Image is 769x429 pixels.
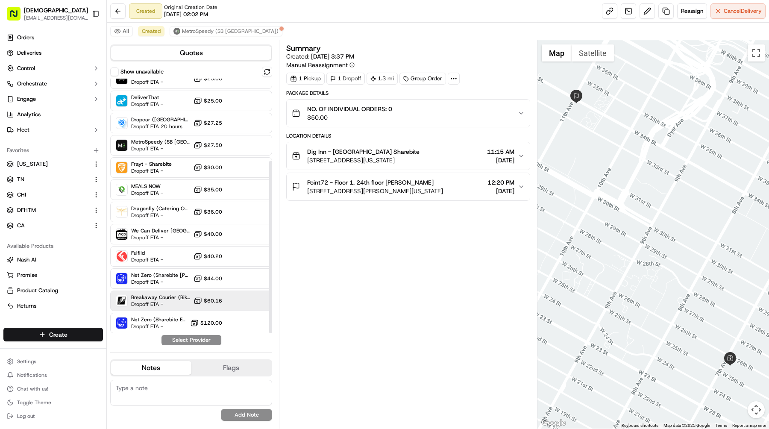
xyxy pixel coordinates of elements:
button: $25.00 [194,74,222,83]
span: Map data ©2025 Google [663,423,710,428]
span: MetroSpeedy (SB [GEOGRAPHIC_DATA]) [182,28,279,35]
span: We Can Deliver [GEOGRAPHIC_DATA] [131,227,190,234]
button: $30.00 [194,163,222,172]
span: Engage [17,95,36,103]
div: 📗 [9,169,15,176]
span: Dropoff ETA - [131,190,163,197]
button: $60.16 [194,297,222,305]
button: Fleet [3,123,103,137]
span: $120.00 [200,320,222,326]
span: Product Catalog [17,287,58,294]
a: Report a map error [732,423,766,428]
span: $30.00 [204,164,222,171]
img: Klarizel Pensader [9,124,22,138]
a: CHI [7,191,89,199]
img: 1724597045416-56b7ee45-8013-43a0-a6f9-03cb97ddad50 [18,82,33,97]
span: Control [17,65,35,72]
span: Promise [17,271,37,279]
span: Orders [17,34,34,41]
button: $120.00 [190,319,222,327]
img: DeliverThat [116,95,127,106]
img: Frayt - Sharebite [116,162,127,173]
div: 1.3 mi [367,73,398,85]
span: Analytics [17,111,41,118]
button: Settings [3,356,103,367]
span: Net Zero (Sharebite E-Bike) [131,316,187,323]
span: [STREET_ADDRESS][PERSON_NAME][US_STATE] [307,187,443,195]
span: Nash AI [17,256,36,264]
button: Toggle fullscreen view [748,44,765,62]
span: Pylon [85,189,103,195]
button: Manual Reassignment [286,61,355,69]
a: [US_STATE] [7,160,89,168]
span: Dropoff ETA - [131,256,163,263]
div: 1 Pickup [286,73,325,85]
a: Product Catalog [7,287,100,294]
a: Nash AI [7,256,100,264]
button: CA [3,219,103,232]
button: [EMAIL_ADDRESS][DOMAIN_NAME] [24,15,88,21]
img: Net Zero (Sharebite Walker) [116,273,127,284]
div: Package Details [286,90,530,97]
button: Control [3,62,103,75]
span: 11:15 AM [487,147,514,156]
span: Dropoff ETA - [131,167,172,174]
span: $25.00 [204,75,222,82]
a: DFHTM [7,206,89,214]
span: Reassign [681,7,703,15]
span: Original Creation Date [164,4,217,11]
a: Deliveries [3,46,103,60]
button: MetroSpeedy (SB [GEOGRAPHIC_DATA]) [170,26,282,36]
button: Engage [3,92,103,106]
span: [DATE] [487,187,514,195]
div: Past conversations [9,111,57,118]
div: 💻 [72,169,79,176]
span: 12:20 PM [487,178,514,187]
span: CA [17,222,25,229]
a: Open this area in Google Maps (opens a new window) [540,417,568,429]
img: Dropcar (NYC 1) [116,118,127,129]
button: TN [3,173,103,186]
span: Returns [17,302,36,310]
span: Knowledge Base [17,168,65,176]
span: Dropoff ETA - [131,101,163,108]
span: DeliverThat [131,94,163,101]
span: Notifications [17,372,47,379]
span: Orchestrate [17,80,47,88]
a: 💻API Documentation [69,165,141,180]
span: [DATE] [77,132,94,139]
span: [US_STATE] [17,160,48,168]
button: CancelDelivery [710,3,766,19]
span: Dropoff ETA - [131,301,190,308]
button: Keyboard shortcuts [622,423,658,429]
button: Dig Inn - [GEOGRAPHIC_DATA] Sharebite[STREET_ADDRESS][US_STATE]11:15 AM[DATE] [287,142,530,170]
button: See all [132,109,156,120]
button: Orchestrate [3,77,103,91]
button: Product Catalog [3,284,103,297]
button: Log out [3,410,103,422]
span: Chat with us! [17,385,48,392]
span: [DATE] 02:02 PM [164,11,208,18]
span: TN [17,176,24,183]
span: Klarizel Pensader [26,132,70,139]
h3: Summary [286,44,321,52]
span: $60.16 [204,297,222,304]
span: Manual Reassignment [286,61,348,69]
img: Net Zero (Sharebite E-Bike) [116,317,127,329]
div: Location Details [286,132,530,139]
span: [DATE] 3:37 PM [311,53,354,60]
span: Log out [17,413,35,420]
img: MetroSpeedy (SB NYC) [116,140,127,151]
label: Show unavailable [120,68,164,76]
button: [DEMOGRAPHIC_DATA] [24,6,88,15]
button: $27.25 [194,119,222,127]
span: Dropoff ETA - [131,79,190,85]
div: Available Products [3,239,103,253]
img: Dragonfly (Catering Onfleet) [116,206,127,217]
span: Cancel Delivery [724,7,762,15]
span: $27.25 [204,120,222,126]
span: Point72 - Floor 1. 24th floor [PERSON_NAME] [307,178,434,187]
span: Toggle Theme [17,399,51,406]
button: Promise [3,268,103,282]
